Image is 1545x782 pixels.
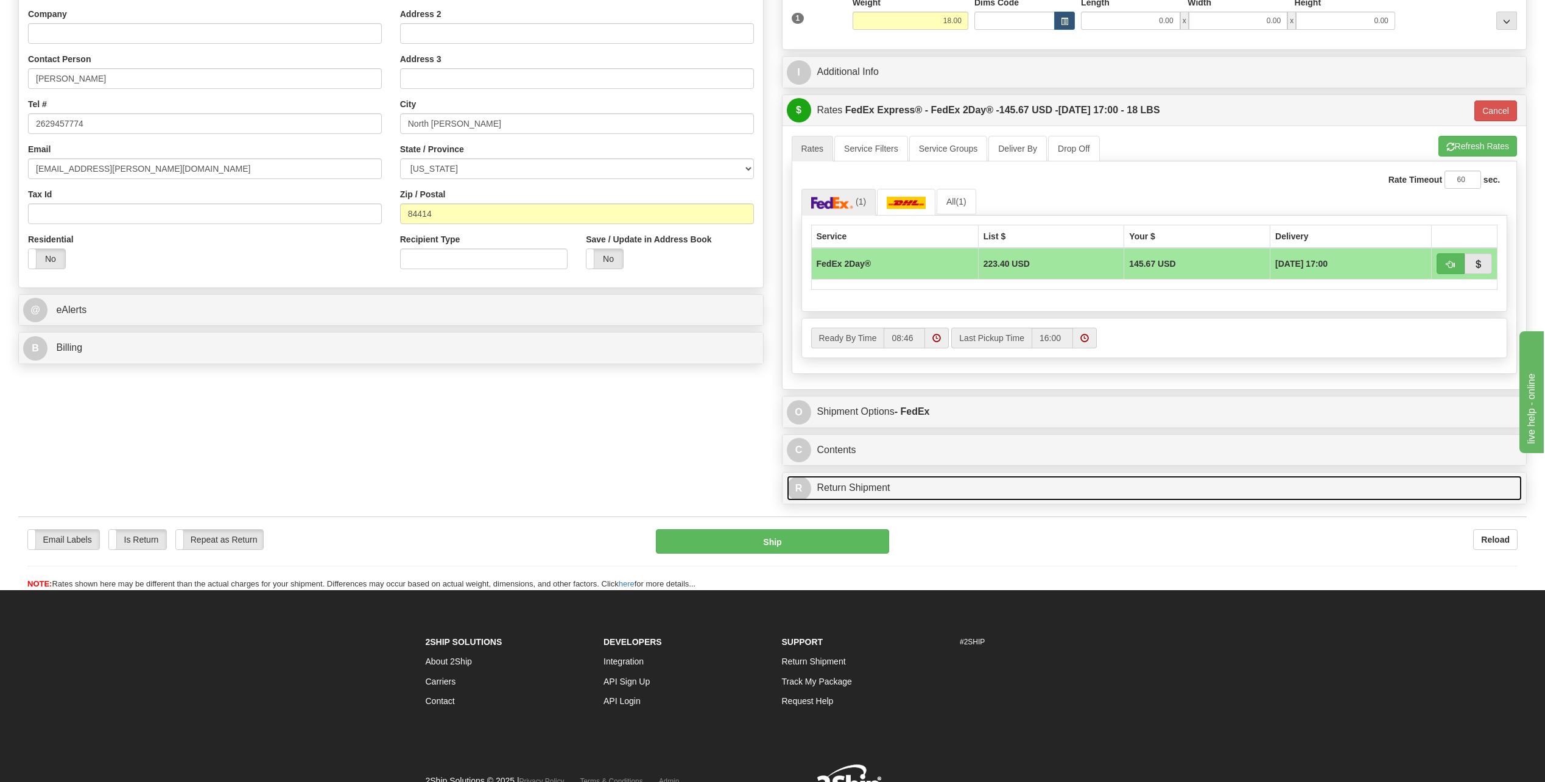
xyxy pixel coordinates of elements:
span: C [787,438,811,462]
label: City [400,98,416,110]
span: x [1287,12,1296,30]
a: here [619,579,635,588]
b: Reload [1481,535,1510,544]
strong: - FedEx [895,406,930,417]
td: 223.40 USD [978,248,1124,280]
label: Rate Timeout [1388,174,1442,186]
label: Recipient Type [400,233,460,245]
div: Rates shown here may be different than the actual charges for your shipment. Differences may occu... [18,579,1527,590]
label: Ready By Time [811,328,884,348]
span: eAlerts [56,305,86,315]
label: State / Province [400,143,464,155]
a: OShipment Options- FedEx [787,400,1522,424]
a: @ eAlerts [23,298,759,323]
button: Ship [656,529,889,554]
a: Carriers [426,677,456,686]
a: API Login [604,696,641,706]
label: Residential [28,233,74,245]
label: sec. [1483,174,1500,186]
a: All [937,189,976,214]
a: B Billing [23,336,759,361]
th: List $ [978,225,1124,248]
span: x [1180,12,1189,30]
span: NOTE: [27,579,52,588]
label: Save / Update in Address Book [586,233,711,245]
a: IAdditional Info [787,60,1522,85]
span: R [787,476,811,501]
a: Deliver By [988,136,1047,161]
a: Service Filters [834,136,908,161]
div: live help - online [9,7,113,22]
span: $ [787,98,811,122]
h6: #2SHIP [960,638,1120,646]
a: Drop Off [1048,136,1100,161]
button: Refresh Rates [1438,136,1517,157]
label: Contact Person [28,53,91,65]
iframe: chat widget [1517,329,1544,453]
span: (1) [856,197,866,206]
th: Delivery [1270,225,1432,248]
td: FedEx 2Day® [811,248,978,280]
a: API Sign Up [604,677,650,686]
label: Is Return [109,530,166,549]
a: Contact [426,696,455,706]
td: 145.67 USD [1124,248,1270,280]
th: Your $ [1124,225,1270,248]
label: No [586,249,623,269]
span: O [787,400,811,424]
a: Request Help [782,696,834,706]
div: ... [1496,12,1517,30]
a: Track My Package [782,677,852,686]
img: DHL [887,197,926,209]
label: FedEx Express® - FedEx 2Day® - [DATE] 17:00 - 18 LBS [845,98,1160,122]
strong: 2Ship Solutions [426,637,502,647]
button: Reload [1473,529,1518,550]
a: RReturn Shipment [787,476,1522,501]
span: I [787,60,811,85]
label: Address 2 [400,8,442,20]
label: Zip / Postal [400,188,446,200]
label: No [29,249,65,269]
a: Return Shipment [782,657,846,666]
span: (1) [956,197,966,206]
th: Service [811,225,978,248]
a: $Rates FedEx Express® - FedEx 2Day® -145.67 USD -[DATE] 17:00 - 18 LBS [787,98,1449,123]
label: Last Pickup Time [951,328,1032,348]
span: 145.67 USD - [999,105,1058,115]
a: About 2Ship [426,657,472,666]
span: [DATE] 17:00 [1275,258,1328,270]
label: Tel # [28,98,47,110]
strong: Developers [604,637,662,647]
a: Service Groups [909,136,987,161]
strong: Support [782,637,823,647]
button: Cancel [1474,100,1517,121]
span: B [23,336,48,361]
label: Tax Id [28,188,52,200]
a: CContents [787,438,1522,463]
a: Integration [604,657,644,666]
span: 1 [792,13,804,24]
label: Address 3 [400,53,442,65]
label: Repeat as Return [176,530,263,549]
label: Email [28,143,51,155]
span: Billing [56,342,82,353]
label: Company [28,8,67,20]
a: Rates [792,136,834,161]
label: Email Labels [28,530,99,549]
img: FedEx [811,197,854,209]
span: @ [23,298,48,322]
